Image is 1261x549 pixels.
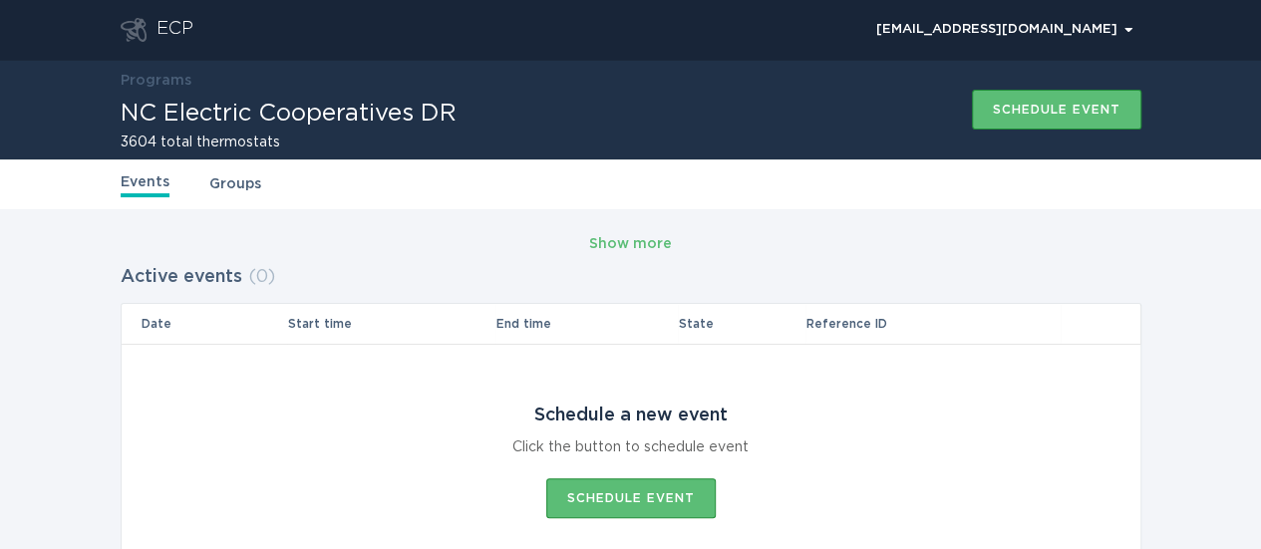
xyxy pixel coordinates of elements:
div: Popover menu [867,15,1141,45]
button: Go to dashboard [121,18,147,42]
a: Events [121,171,169,197]
div: Schedule event [567,492,695,504]
a: Groups [209,173,261,195]
th: State [678,304,805,344]
button: Schedule event [546,478,716,518]
a: Programs [121,74,191,88]
th: Reference ID [805,304,1061,344]
th: Start time [287,304,494,344]
button: Show more [589,229,672,259]
h2: 3604 total thermostats [121,136,457,149]
div: Schedule a new event [534,405,728,426]
button: Open user account details [867,15,1141,45]
tr: Table Headers [122,304,1140,344]
th: End time [495,304,678,344]
div: Show more [589,233,672,255]
span: ( 0 ) [248,268,275,286]
div: Click the button to schedule event [512,436,749,458]
div: ECP [157,18,193,42]
div: [EMAIL_ADDRESS][DOMAIN_NAME] [876,24,1132,36]
th: Date [122,304,288,344]
div: Schedule event [993,104,1120,116]
button: Schedule event [972,90,1141,130]
h2: Active events [121,259,242,295]
h1: NC Electric Cooperatives DR [121,102,457,126]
